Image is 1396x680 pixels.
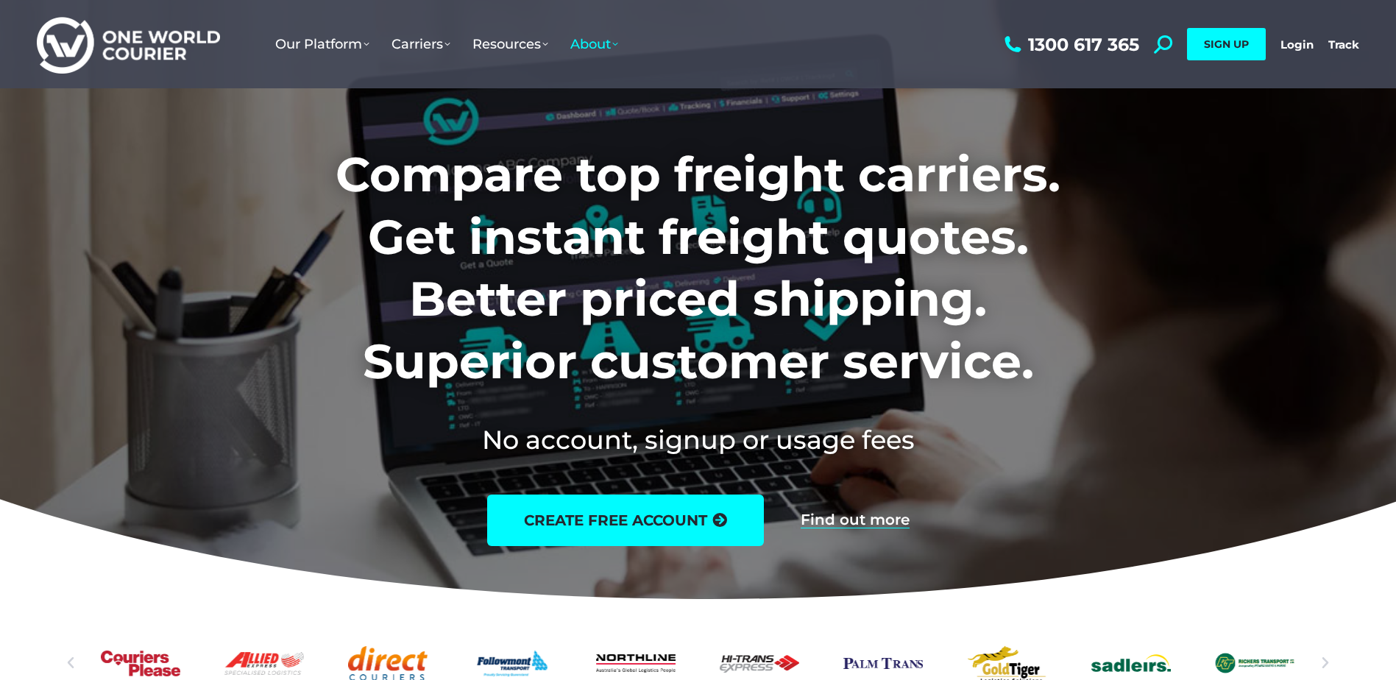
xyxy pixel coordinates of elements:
a: Login [1280,38,1314,52]
span: About [570,36,618,52]
a: 1300 617 365 [1001,35,1139,54]
a: create free account [487,495,764,546]
h2: No account, signup or usage fees [238,422,1158,458]
a: Carriers [380,21,461,67]
a: Track [1328,38,1359,52]
a: Find out more [801,512,910,528]
span: Resources [472,36,548,52]
a: About [559,21,629,67]
a: Resources [461,21,559,67]
a: Our Platform [264,21,380,67]
span: Our Platform [275,36,369,52]
img: One World Courier [37,15,220,74]
span: Carriers [391,36,450,52]
h1: Compare top freight carriers. Get instant freight quotes. Better priced shipping. Superior custom... [238,144,1158,392]
a: SIGN UP [1187,28,1266,60]
span: SIGN UP [1204,38,1249,51]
